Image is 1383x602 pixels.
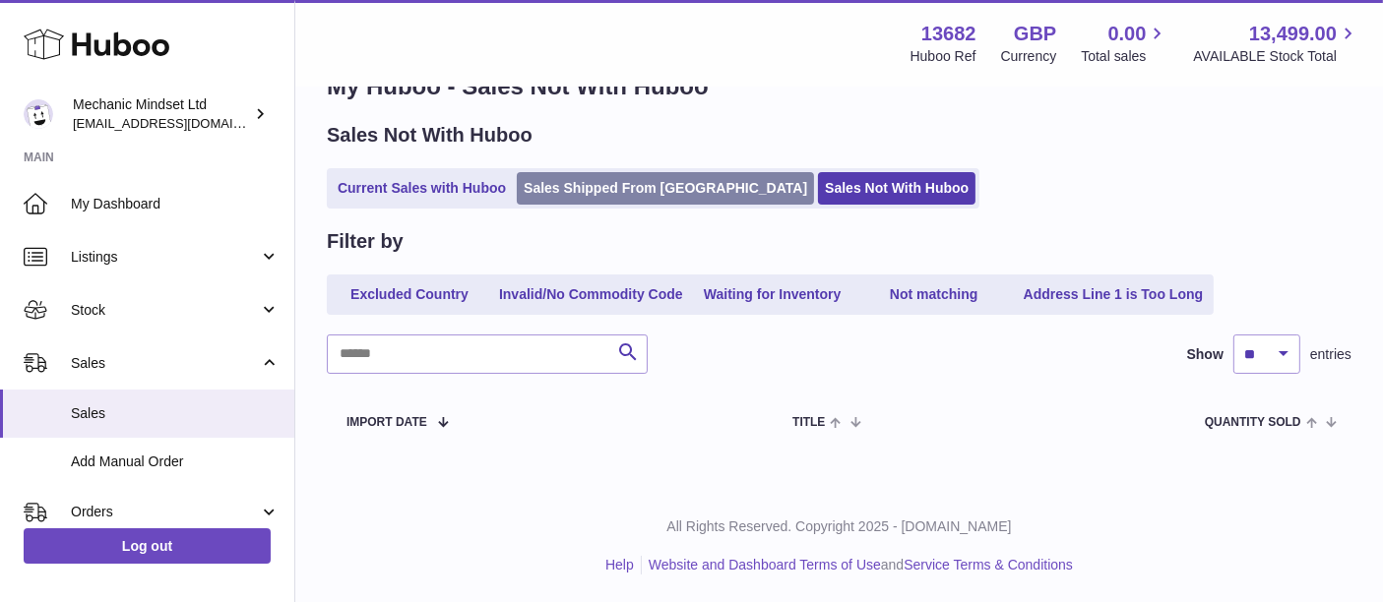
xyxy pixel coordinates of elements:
span: entries [1310,345,1352,364]
span: Import date [346,416,427,429]
span: Sales [71,404,280,423]
div: Mechanic Mindset Ltd [73,95,250,133]
a: Excluded Country [331,278,488,311]
a: Service Terms & Conditions [904,557,1073,572]
span: Add Manual Order [71,452,280,471]
h1: My Huboo - Sales Not With Huboo [327,71,1352,102]
a: Website and Dashboard Terms of Use [649,557,881,572]
span: AVAILABLE Stock Total [1193,47,1359,66]
li: and [642,556,1073,574]
span: 13,499.00 [1249,21,1337,47]
label: Show [1187,345,1224,364]
p: All Rights Reserved. Copyright 2025 - [DOMAIN_NAME] [311,517,1367,536]
span: Total sales [1081,47,1168,66]
a: Log out [24,528,271,564]
h2: Sales Not With Huboo [327,122,533,149]
span: 0.00 [1108,21,1147,47]
span: Quantity Sold [1205,416,1301,429]
a: Invalid/No Commodity Code [492,278,690,311]
a: Not matching [855,278,1013,311]
a: Sales Not With Huboo [818,172,975,205]
strong: GBP [1014,21,1056,47]
a: Help [605,557,634,572]
a: Address Line 1 is Too Long [1017,278,1211,311]
a: Sales Shipped From [GEOGRAPHIC_DATA] [517,172,814,205]
span: [EMAIL_ADDRESS][DOMAIN_NAME] [73,115,289,131]
a: Waiting for Inventory [694,278,851,311]
strong: 13682 [921,21,976,47]
span: My Dashboard [71,195,280,213]
a: 0.00 Total sales [1081,21,1168,66]
span: Stock [71,301,259,320]
div: Huboo Ref [911,47,976,66]
div: Currency [1001,47,1057,66]
img: internalAdmin-13682@internal.huboo.com [24,99,53,129]
a: Current Sales with Huboo [331,172,513,205]
span: Title [792,416,825,429]
span: Listings [71,248,259,267]
h2: Filter by [327,228,404,255]
a: 13,499.00 AVAILABLE Stock Total [1193,21,1359,66]
span: Orders [71,503,259,521]
span: Sales [71,354,259,373]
